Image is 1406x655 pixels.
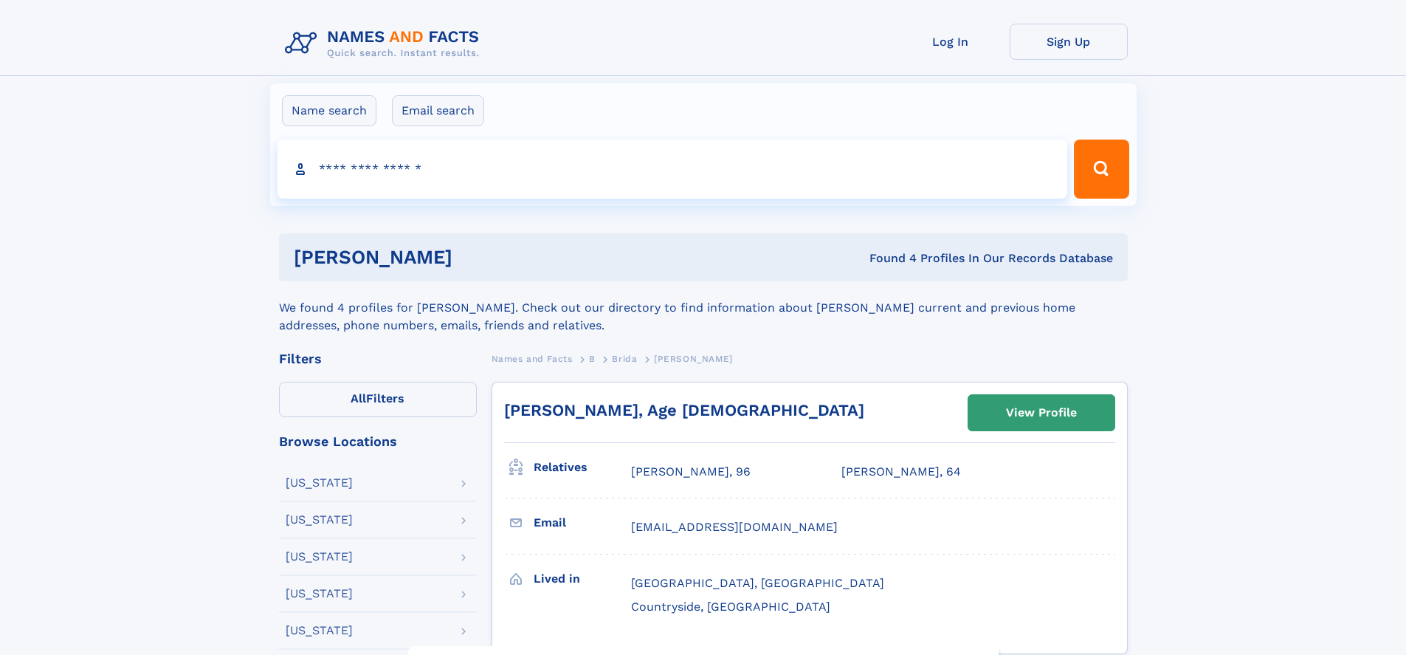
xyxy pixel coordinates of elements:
[534,510,631,535] h3: Email
[1006,396,1077,430] div: View Profile
[1010,24,1128,60] a: Sign Up
[286,514,353,526] div: [US_STATE]
[892,24,1010,60] a: Log In
[392,95,484,126] label: Email search
[286,551,353,563] div: [US_STATE]
[279,352,477,366] div: Filters
[279,435,477,448] div: Browse Locations
[534,566,631,591] h3: Lived in
[351,391,366,405] span: All
[841,464,961,480] a: [PERSON_NAME], 64
[279,281,1128,335] div: We found 4 profiles for [PERSON_NAME]. Check out our directory to find information about [PERSON_...
[286,588,353,600] div: [US_STATE]
[631,464,751,480] a: [PERSON_NAME], 96
[286,477,353,489] div: [US_STATE]
[492,349,573,368] a: Names and Facts
[589,354,596,364] span: B
[504,401,864,419] a: [PERSON_NAME], Age [DEMOGRAPHIC_DATA]
[589,349,596,368] a: B
[612,349,637,368] a: Brida
[279,24,492,64] img: Logo Names and Facts
[279,382,477,417] label: Filters
[654,354,733,364] span: [PERSON_NAME]
[534,455,631,480] h3: Relatives
[631,576,884,590] span: [GEOGRAPHIC_DATA], [GEOGRAPHIC_DATA]
[294,248,661,267] h1: [PERSON_NAME]
[1074,140,1128,199] button: Search Button
[631,600,830,614] span: Countryside, [GEOGRAPHIC_DATA]
[661,250,1113,267] div: Found 4 Profiles In Our Records Database
[612,354,637,364] span: Brida
[286,625,353,637] div: [US_STATE]
[282,95,376,126] label: Name search
[278,140,1068,199] input: search input
[968,395,1114,431] a: View Profile
[631,520,838,534] span: [EMAIL_ADDRESS][DOMAIN_NAME]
